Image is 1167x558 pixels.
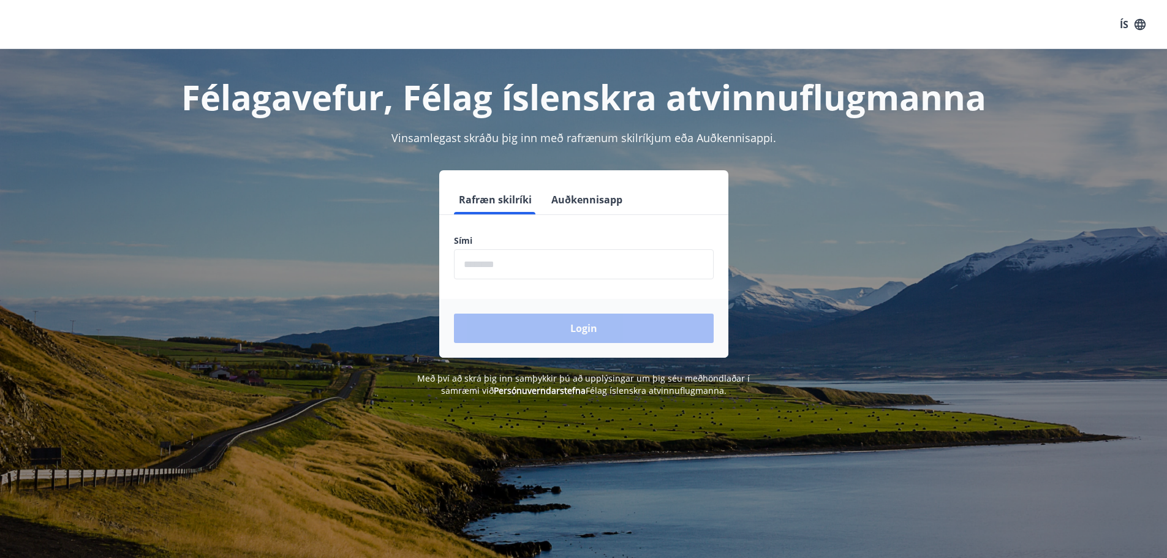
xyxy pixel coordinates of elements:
button: Rafræn skilríki [454,185,537,214]
span: Vinsamlegast skráðu þig inn með rafrænum skilríkjum eða Auðkennisappi. [391,130,776,145]
button: ÍS [1113,13,1152,36]
a: Persónuverndarstefna [494,385,586,396]
button: Auðkennisapp [546,185,627,214]
label: Sími [454,235,714,247]
span: Með því að skrá þig inn samþykkir þú að upplýsingar um þig séu meðhöndlaðar í samræmi við Félag í... [417,372,750,396]
h1: Félagavefur, Félag íslenskra atvinnuflugmanna [157,74,1010,120]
